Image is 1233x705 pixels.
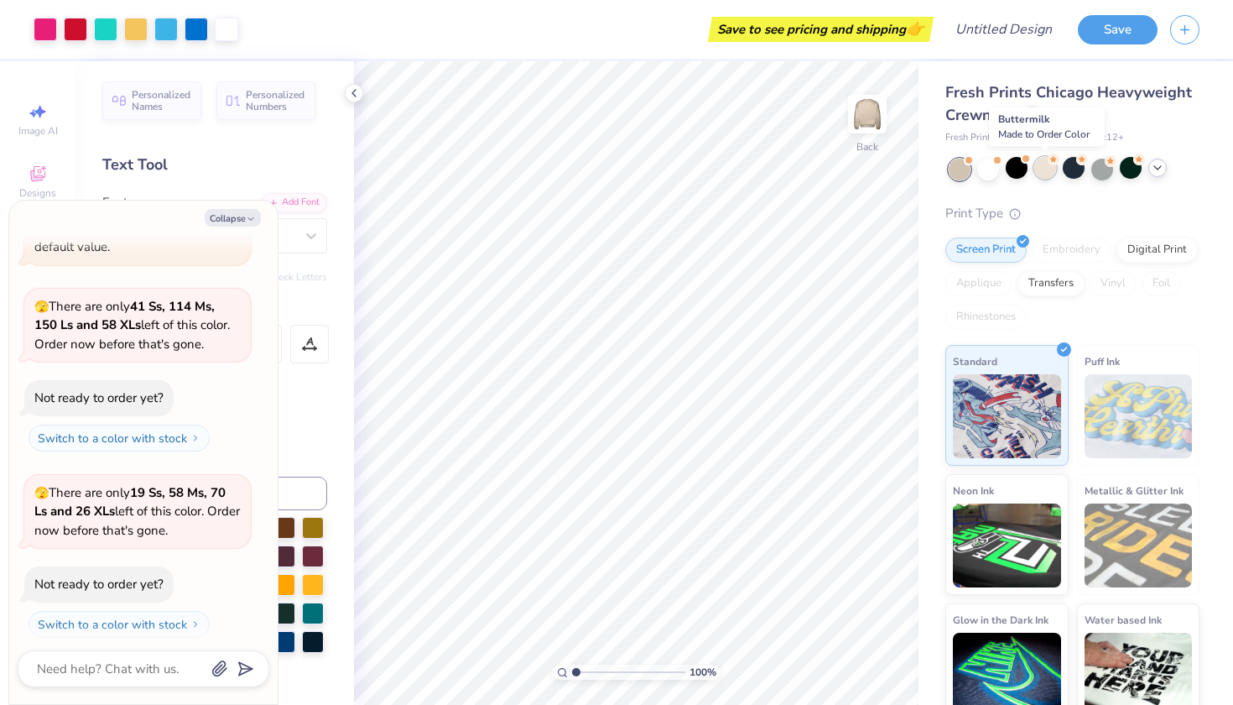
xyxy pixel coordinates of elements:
div: Buttermilk [989,107,1105,146]
span: 🫣 [34,299,49,315]
div: Text Tool [102,154,327,176]
div: Embroidery [1032,238,1111,263]
label: Font [102,193,127,212]
span: Made to Order Color [998,128,1090,141]
span: Water based Ink [1085,611,1162,629]
span: Designs [19,186,56,200]
span: Fresh Prints Chicago Heavyweight Crewneck [945,82,1192,125]
div: Rhinestones [945,305,1027,330]
span: There are only left of this color. Order now before that's gone. [34,298,230,352]
img: Standard [953,374,1061,458]
div: Print Type [945,204,1199,223]
img: Switch to a color with stock [190,619,200,629]
button: Save [1078,15,1158,44]
div: Transfers [1017,271,1085,296]
div: Not ready to order yet? [34,576,164,593]
strong: 19 Ss, 58 Ms, 70 Ls and 26 XLs [34,484,226,520]
span: There are only left of this color. Order now before that's gone. [34,484,240,539]
span: Fresh Prints [945,131,995,145]
div: Not ready to order yet? [34,389,164,406]
input: Untitled Design [942,13,1065,46]
button: Switch to a color with stock [29,425,210,452]
img: Switch to a color with stock [190,433,200,443]
button: Switch to a color with stock [29,611,210,638]
div: Applique [945,271,1012,296]
img: Metallic & Glitter Ink [1085,504,1193,587]
div: Add Font [261,193,327,212]
span: 👉 [906,18,924,39]
div: Screen Print [945,238,1027,263]
div: Foil [1142,271,1181,296]
img: Puff Ink [1085,374,1193,458]
span: 🫣 [34,485,49,501]
span: Standard [953,352,997,370]
span: Puff Ink [1085,352,1120,370]
button: Collapse [205,209,261,227]
div: Vinyl [1090,271,1137,296]
span: Neon Ink [953,482,994,499]
div: Back [856,139,878,154]
span: Personalized Names [132,89,191,112]
div: Digital Print [1116,238,1198,263]
img: Back [851,97,884,131]
div: Save to see pricing and shipping [712,17,929,42]
span: Personalized Numbers [246,89,305,112]
span: Image AI [18,124,58,138]
span: Metallic & Glitter Ink [1085,482,1184,499]
span: Glow in the Dark Ink [953,611,1048,629]
img: Neon Ink [953,504,1061,587]
span: 100 % [689,665,716,680]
